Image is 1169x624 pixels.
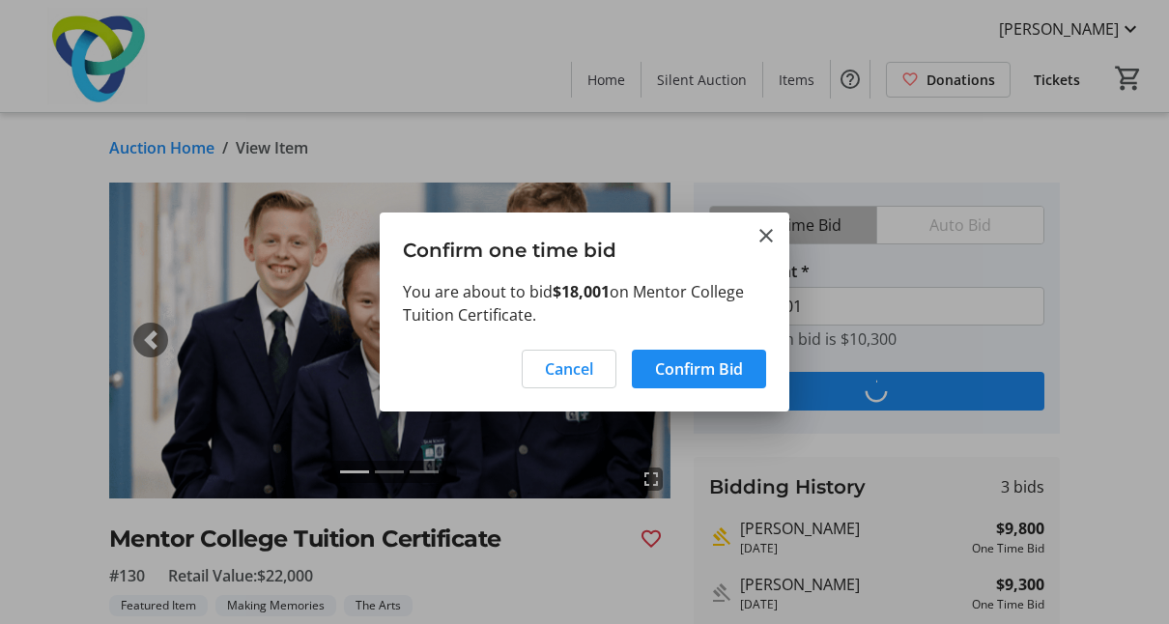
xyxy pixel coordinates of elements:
h3: Confirm one time bid [380,213,789,279]
button: Confirm Bid [632,350,766,388]
strong: $18,001 [553,281,610,302]
span: Confirm Bid [655,357,743,381]
span: Cancel [545,357,593,381]
button: Close [755,224,778,247]
p: You are about to bid on Mentor College Tuition Certificate. [403,280,766,326]
button: Cancel [522,350,616,388]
